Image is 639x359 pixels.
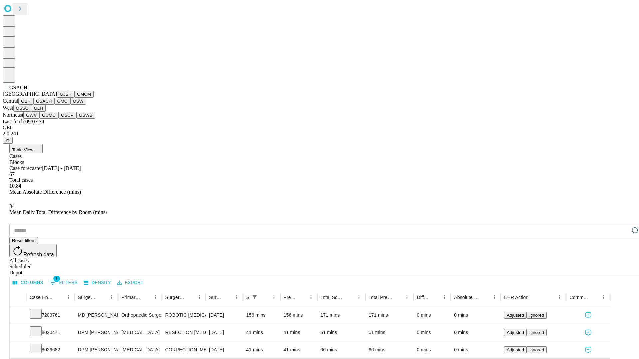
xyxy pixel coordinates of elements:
[64,293,73,302] button: Menu
[11,278,45,288] button: Select columns
[369,307,410,324] div: 171 mins
[3,98,18,104] span: Central
[417,324,447,341] div: 0 mins
[42,165,81,171] span: [DATE] - [DATE]
[297,293,306,302] button: Sort
[9,171,15,177] span: 67
[555,293,564,302] button: Menu
[78,295,97,300] div: Surgeon Name
[54,293,64,302] button: Sort
[30,324,71,341] div: 8020471
[48,277,79,288] button: Show filters
[480,293,490,302] button: Sort
[107,293,116,302] button: Menu
[529,313,544,318] span: Ignored
[5,138,10,143] span: @
[369,341,410,358] div: 66 mins
[569,295,589,300] div: Comments
[527,346,547,353] button: Ignored
[454,324,497,341] div: 0 mins
[250,293,259,302] button: Show filters
[320,295,344,300] div: Total Scheduled Duration
[369,324,410,341] div: 51 mins
[70,98,86,105] button: OSW
[490,293,499,302] button: Menu
[246,324,277,341] div: 41 mins
[369,295,393,300] div: Total Predicted Duration
[507,330,524,335] span: Adjusted
[9,177,33,183] span: Total cases
[12,238,35,243] span: Reset filters
[165,307,202,324] div: ROBOTIC [MEDICAL_DATA] KNEE TOTAL
[440,293,449,302] button: Menu
[9,189,81,195] span: Mean Absolute Difference (mins)
[9,183,21,189] span: 10.84
[209,324,240,341] div: [DATE]
[18,98,33,105] button: GBH
[320,341,362,358] div: 66 mins
[430,293,440,302] button: Sort
[454,307,497,324] div: 0 mins
[284,324,314,341] div: 41 mins
[417,307,447,324] div: 0 mins
[13,327,23,339] button: Expand
[3,137,13,144] button: @
[504,295,528,300] div: EHR Action
[39,112,58,119] button: GCMC
[74,91,94,98] button: GMCM
[527,312,547,319] button: Ignored
[78,307,115,324] div: MD [PERSON_NAME]
[165,341,202,358] div: CORRECTION [MEDICAL_DATA], [MEDICAL_DATA] [MEDICAL_DATA]
[78,324,115,341] div: DPM [PERSON_NAME] [PERSON_NAME]
[223,293,232,302] button: Sort
[33,98,54,105] button: GSACH
[209,341,240,358] div: [DATE]
[9,144,43,153] button: Table View
[507,347,524,352] span: Adjusted
[30,295,54,300] div: Case Epic Id
[246,295,249,300] div: Scheduled In Room Duration
[9,237,38,244] button: Reset filters
[246,341,277,358] div: 41 mins
[53,275,60,282] span: 1
[31,105,45,112] button: GLH
[9,203,15,209] span: 34
[23,112,39,119] button: GWV
[250,293,259,302] div: 1 active filter
[269,293,279,302] button: Menu
[402,293,412,302] button: Menu
[3,131,636,137] div: 2.0.241
[529,347,544,352] span: Ignored
[12,147,33,152] span: Table View
[13,344,23,356] button: Expand
[3,91,57,97] span: [GEOGRAPHIC_DATA]
[320,324,362,341] div: 51 mins
[260,293,269,302] button: Sort
[3,119,44,124] span: Last fetch: 09:07:34
[58,112,76,119] button: OSCP
[246,307,277,324] div: 156 mins
[284,295,297,300] div: Predicted In Room Duration
[121,324,158,341] div: [MEDICAL_DATA]
[504,329,527,336] button: Adjusted
[165,324,202,341] div: RESECTION [MEDICAL_DATA] DISTAL END OF PHALANX TOE
[9,165,42,171] span: Case forecaster
[54,98,70,105] button: GMC
[195,293,204,302] button: Menu
[9,244,57,257] button: Refresh data
[185,293,195,302] button: Sort
[3,125,636,131] div: GEI
[454,295,480,300] div: Absolute Difference
[78,341,115,358] div: DPM [PERSON_NAME] [PERSON_NAME]
[529,293,538,302] button: Sort
[504,346,527,353] button: Adjusted
[23,252,54,257] span: Refresh data
[3,112,23,118] span: Northeast
[115,278,145,288] button: Export
[284,307,314,324] div: 156 mins
[98,293,107,302] button: Sort
[454,341,497,358] div: 0 mins
[151,293,160,302] button: Menu
[507,313,524,318] span: Adjusted
[121,341,158,358] div: [MEDICAL_DATA]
